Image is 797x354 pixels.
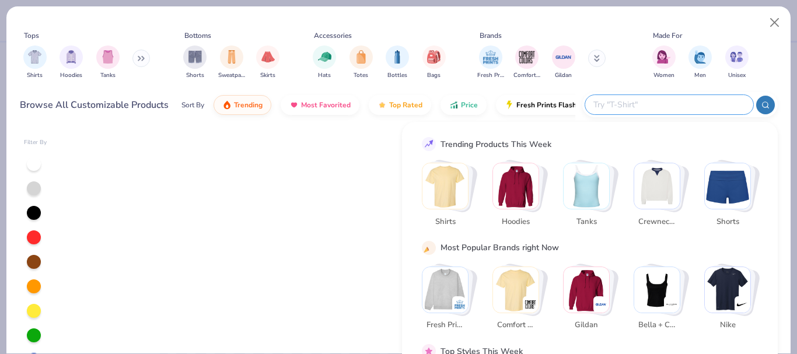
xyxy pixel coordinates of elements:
div: filter for Tanks [96,45,120,80]
span: Gildan [555,71,572,80]
span: Comfort Colors [497,320,535,331]
img: Men Image [694,50,707,64]
img: flash.gif [505,100,514,110]
input: Try "T-Shirt" [592,98,745,111]
button: filter button [652,45,676,80]
span: Bags [427,71,441,80]
img: Comfort Colors Image [518,48,536,66]
button: Stack Card Button Crewnecks [634,163,687,232]
button: filter button [256,45,279,80]
button: Stack Card Button Fresh Prints [422,267,476,336]
span: Nike [709,320,747,331]
img: Tanks Image [102,50,114,64]
button: Stack Card Button Shorts [704,163,758,232]
div: filter for Fresh Prints [477,45,504,80]
span: Gildan [568,320,606,331]
img: Comfort Colors [493,267,539,313]
button: filter button [725,45,749,80]
img: Hoodies Image [65,50,78,64]
div: filter for Shorts [183,45,207,80]
span: Hoodies [497,216,535,228]
div: Made For [653,30,682,41]
button: Stack Card Button Comfort Colors [492,267,546,336]
button: filter button [688,45,712,80]
span: Shorts [186,71,204,80]
div: filter for Hoodies [60,45,83,80]
button: Stack Card Button Nike [704,267,758,336]
img: party_popper.gif [424,243,434,253]
button: filter button [386,45,409,80]
button: Fresh Prints Flash [496,95,631,115]
img: Bella + Canvas [634,267,680,313]
div: filter for Totes [349,45,373,80]
div: filter for Women [652,45,676,80]
div: filter for Bags [422,45,446,80]
img: Totes Image [355,50,368,64]
div: Brands [480,30,502,41]
img: Fresh Prints [422,267,468,313]
span: Shirts [27,71,43,80]
img: most_fav.gif [289,100,299,110]
button: Stack Card Button Shirts [422,163,476,232]
div: filter for Men [688,45,712,80]
button: Most Favorited [281,95,359,115]
img: Fresh Prints [454,299,466,310]
button: filter button [477,45,504,80]
button: Trending [214,95,271,115]
img: Shorts Image [188,50,202,64]
button: filter button [422,45,446,80]
button: Top Rated [369,95,431,115]
div: Tops [24,30,39,41]
span: Shirts [427,216,464,228]
span: Unisex [728,71,746,80]
img: trending.gif [222,100,232,110]
span: Tanks [100,71,116,80]
button: Price [441,95,487,115]
img: Shirts Image [28,50,41,64]
button: Close [764,12,786,34]
img: Bottles Image [391,50,404,64]
img: Gildan Image [555,48,572,66]
button: filter button [183,45,207,80]
button: Stack Card Button Tanks [563,163,617,232]
span: Bella + Canvas [638,320,676,331]
div: Filter By [24,138,47,147]
img: Gildan [595,299,607,310]
span: Shorts [709,216,747,228]
img: Nike [705,267,750,313]
span: Top Rated [389,100,422,110]
img: Sweatpants Image [225,50,238,64]
span: Fresh Prints Flash [516,100,576,110]
img: Bags Image [427,50,440,64]
button: filter button [218,45,245,80]
div: Sort By [181,100,204,110]
div: filter for Gildan [552,45,575,80]
div: filter for Unisex [725,45,749,80]
span: Skirts [260,71,275,80]
div: Trending Products This Week [441,138,551,150]
button: filter button [96,45,120,80]
div: filter for Shirts [23,45,47,80]
img: Unisex Image [730,50,743,64]
img: Gildan [564,267,609,313]
button: filter button [513,45,540,80]
img: Skirts Image [261,50,275,64]
span: Crewnecks [638,216,676,228]
div: filter for Comfort Colors [513,45,540,80]
img: Hoodies [493,163,539,209]
img: TopRated.gif [377,100,387,110]
div: filter for Hats [313,45,336,80]
button: filter button [349,45,373,80]
span: Hats [318,71,331,80]
span: Fresh Prints [477,71,504,80]
button: Stack Card Button Gildan [563,267,617,336]
div: filter for Bottles [386,45,409,80]
img: Crewnecks [634,163,680,209]
img: Shorts [705,163,750,209]
img: Shirts [422,163,468,209]
div: Browse All Customizable Products [20,98,169,112]
img: Women Image [657,50,670,64]
button: filter button [552,45,575,80]
img: Hats Image [318,50,331,64]
div: Accessories [314,30,352,41]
